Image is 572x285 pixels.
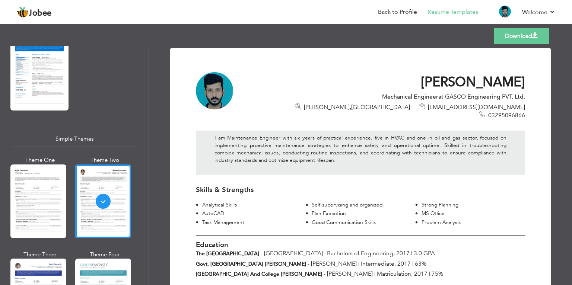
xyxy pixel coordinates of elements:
a: Resume Templates [428,8,478,16]
span: 63% [415,260,426,268]
span: 03295096866 [488,111,525,119]
div: Self-supervising and organized. [312,201,416,209]
span: | [324,250,325,257]
div: Strong Planning [421,201,525,209]
div: Theme Three [12,251,68,259]
span: , [394,260,396,268]
span: 2017 [396,249,410,257]
h3: Skills & Strengths [196,186,525,194]
b: Govt. [GEOGRAPHIC_DATA] [PERSON_NAME] [196,260,306,268]
span: , [393,249,395,257]
div: Good Communication Skills [312,219,416,226]
span: , [411,270,413,278]
span: 2017 [397,260,411,268]
span: | [411,250,412,257]
span: 2017 [414,270,428,278]
span: [PERSON_NAME] [311,260,357,268]
div: I am Maintenance Engineer with six years of practical experience, five in HVAC and one in oil and... [196,131,525,175]
span: Matriculation [377,270,413,278]
b: [GEOGRAPHIC_DATA] and College [PERSON_NAME] [196,270,322,278]
img: Profile Img [499,6,511,17]
a: Welcome [522,8,555,17]
span: , [350,103,351,111]
div: Theme Two [77,156,133,164]
span: Bachelors of Engineering [327,249,395,257]
div: Mechanical Engineer [252,93,525,101]
span: | [412,260,413,268]
h3: Education [196,241,525,249]
div: Problem Analysis [421,219,525,226]
div: Plan Execution [312,210,416,217]
div: Theme Four [77,251,133,259]
span: | [429,270,430,278]
div: Simple Themes [12,131,137,147]
span: Intermediate [361,260,396,268]
span: 3.0 GPA [414,249,435,257]
span: - [261,250,263,257]
a: Jobee [17,6,52,18]
img: jobee.io [17,6,29,18]
h1: [PERSON_NAME] [252,74,525,91]
div: Analytical Skills [202,201,306,209]
div: Theme One [12,156,68,164]
div: MS Office [421,210,525,217]
span: at GASCO Engineering PVT. Ltd. [438,93,525,101]
span: [PERSON_NAME] [327,270,373,278]
span: - [324,270,325,278]
div: Task Management [202,219,306,226]
span: | [358,260,359,268]
div: AutoCAD [202,210,306,217]
a: Back to Profile [378,8,417,16]
span: Jobee [29,9,52,17]
span: 75% [432,270,443,278]
span: - [308,260,309,268]
span: | [374,270,375,278]
b: The [GEOGRAPHIC_DATA] [196,250,259,257]
span: [PERSON_NAME] [GEOGRAPHIC_DATA] [304,103,410,111]
a: Download [494,28,549,44]
span: [EMAIL_ADDRESS][DOMAIN_NAME] [428,103,525,111]
span: [GEOGRAPHIC_DATA] [264,249,323,257]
